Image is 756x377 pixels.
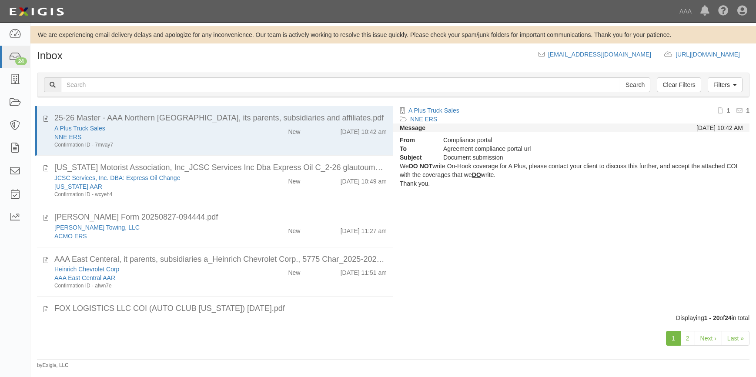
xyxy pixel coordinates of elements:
[680,331,695,346] a: 2
[400,124,425,131] strong: Message
[704,314,720,321] b: 1 - 20
[341,265,387,277] div: [DATE] 11:51 am
[288,265,300,277] div: New
[30,314,756,322] div: Displaying of in total
[54,232,243,240] div: ACMO ERS
[288,223,300,235] div: New
[54,224,140,231] a: [PERSON_NAME] Towing, LLC
[341,223,387,235] div: [DATE] 11:27 am
[696,123,743,132] div: [DATE] 10:42 AM
[409,163,432,170] b: DO NOT
[437,136,654,144] div: Compliance portal
[54,191,243,198] div: Confirmation ID - wcyeh4
[437,144,654,153] div: Agreement compliance portal url
[341,124,387,136] div: [DATE] 10:42 am
[54,223,243,232] div: Nash's Towing, LLC
[393,153,437,162] strong: Subject
[54,282,243,290] div: Confirmation ID - afwn7e
[708,77,743,92] a: Filters
[288,173,300,186] div: New
[410,116,437,123] a: NNE ERS
[54,133,243,141] div: NNE ERS
[341,173,387,186] div: [DATE] 10:49 am
[30,30,756,39] div: We are experiencing email delivery delays and apologize for any inconvenience. Our team is active...
[725,314,732,321] b: 24
[666,331,681,346] a: 1
[726,107,730,114] b: 1
[54,266,119,273] a: Heinrich Chevrolet Corp
[54,113,387,124] div: 25-26 Master - AAA Northern New England, its parents, subsidiaries and affiliates.pdf
[37,50,63,61] h1: Inbox
[472,171,481,178] b: DO
[548,51,651,58] a: [EMAIL_ADDRESS][DOMAIN_NAME]
[54,233,87,240] a: ACMO ERS
[676,51,749,58] a: [URL][DOMAIN_NAME]
[37,362,69,369] small: by
[54,274,115,281] a: AAA East Central AAR
[54,212,387,223] div: ACORD Form 20250827-094444.pdf
[54,265,243,274] div: Heinrich Chevrolet Corp
[54,183,102,190] a: [US_STATE] AAR
[15,57,27,65] div: 24
[746,107,749,114] b: 1
[620,77,650,92] input: Search
[657,77,701,92] a: Clear Filters
[54,141,243,149] div: Confirmation ID - 7mvay7
[393,136,437,144] strong: From
[437,153,654,162] div: Document submission
[54,133,81,140] a: NNE ERS
[393,144,437,153] strong: To
[61,77,620,92] input: Search
[54,174,180,181] a: JCSC Services, Inc. DBA: Express Oil Change
[393,162,749,188] div: , and accept the attached COI with the coverages that we write. Thank you.
[54,303,387,314] div: FOX LOGISTICS LLC COI (AUTO CLUB MISSOURI) 8.28.2025.pdf
[43,362,69,368] a: Exigis, LLC
[54,254,387,265] div: AAA East Centeral, it parents, subsidiaries a_Heinrich Chevrolet Corp., 5775 Char_2025-2026 MASTE...
[54,124,243,133] div: A Plus Truck Sales
[408,107,459,114] a: A Plus Truck Sales
[675,3,696,20] a: AAA
[400,163,656,170] u: We write On-Hook coverage for A Plus, please contact your client to discuss this further
[288,124,300,136] div: New
[54,125,105,132] a: A Plus Truck Sales
[54,274,243,282] div: AAA East Central AAR
[54,182,243,191] div: Alabama AAR
[718,6,729,17] i: Help Center - Complianz
[722,331,749,346] a: Last »
[695,331,722,346] a: Next ›
[7,4,67,20] img: logo-5460c22ac91f19d4615b14bd174203de0afe785f0fc80cf4dbbc73dc1793850b.png
[54,162,387,173] div: Alabama Motorist Association, Inc_JCSC Services Inc Dba Express Oil C_2-26 glautoumbgarkpr _8-27-...
[54,173,243,182] div: JCSC Services, Inc. DBA: Express Oil Change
